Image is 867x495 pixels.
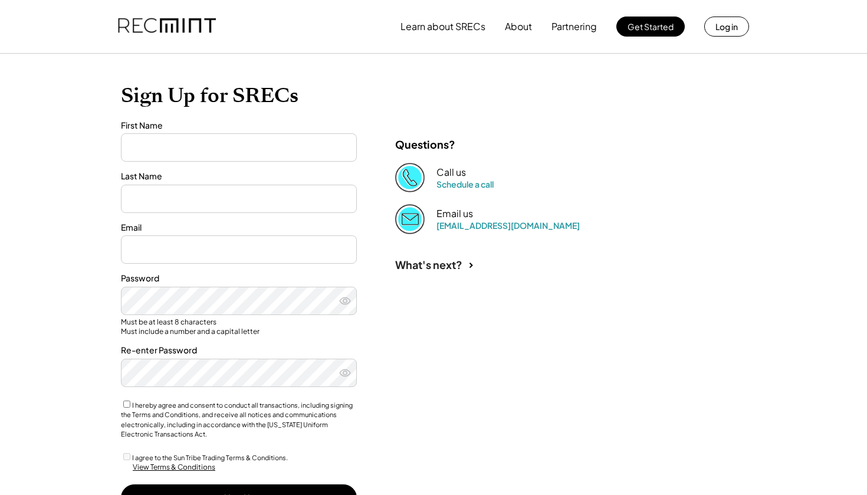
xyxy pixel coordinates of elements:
a: Schedule a call [436,179,494,189]
img: Phone%20copy%403x.png [395,163,425,192]
div: Last Name [121,171,357,182]
button: About [505,15,532,38]
label: I agree to the Sun Tribe Trading Terms & Conditions. [132,454,288,461]
button: Partnering [551,15,597,38]
img: Email%202%403x.png [395,204,425,234]
div: View Terms & Conditions [133,463,215,473]
label: I hereby agree and consent to conduct all transactions, including signing the Terms and Condition... [121,401,353,438]
div: Call us [436,166,466,179]
div: Re-enter Password [121,345,357,356]
button: Learn about SRECs [400,15,485,38]
div: Email [121,222,357,234]
div: Email us [436,208,473,220]
div: What's next? [395,258,462,271]
button: Get Started [616,17,685,37]
h1: Sign Up for SRECs [121,83,746,108]
div: Questions? [395,137,455,151]
div: First Name [121,120,357,132]
div: Must be at least 8 characters Must include a number and a capital letter [121,317,357,336]
a: [EMAIL_ADDRESS][DOMAIN_NAME] [436,220,580,231]
div: Password [121,273,357,284]
button: Log in [704,17,749,37]
img: recmint-logotype%403x.png [118,6,216,47]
